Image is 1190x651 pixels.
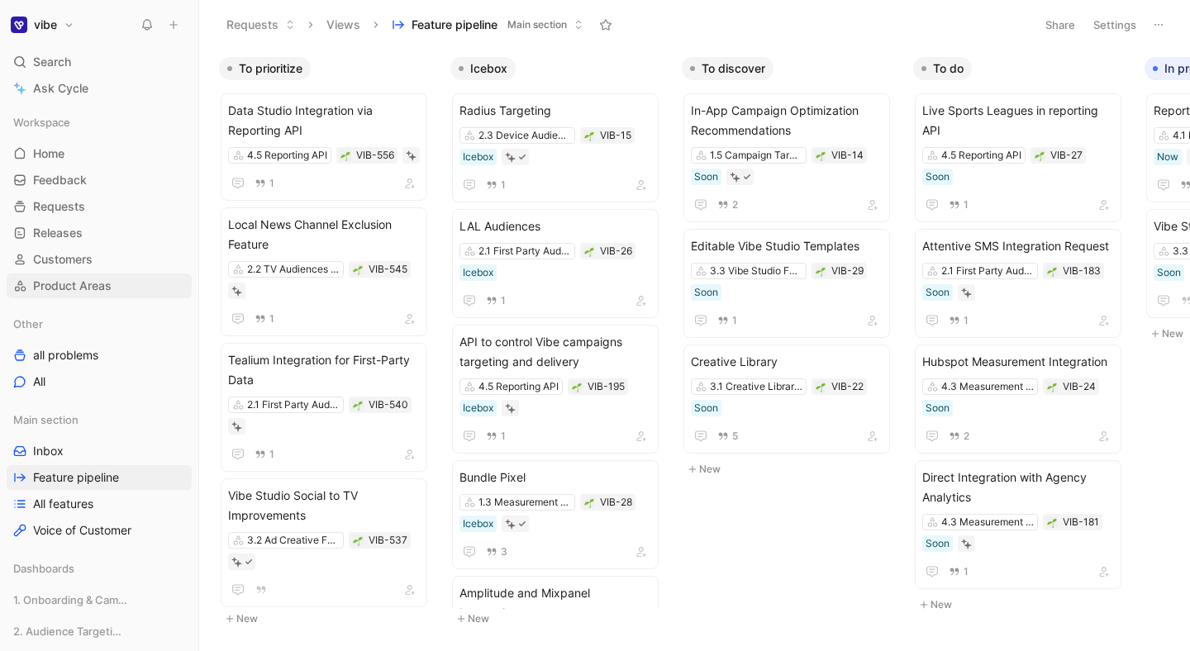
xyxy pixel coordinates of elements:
div: 4.5 Reporting API [478,378,559,395]
div: 1. Onboarding & Campaign Setup [7,587,192,617]
button: Feature pipelineMain section [384,12,591,37]
span: Voice of Customer [33,522,131,539]
div: Icebox [463,516,493,532]
img: 🌱 [340,151,350,161]
span: Product Areas [33,278,112,294]
img: 🌱 [1047,267,1057,277]
button: 1 [945,563,972,581]
span: Home [33,145,64,162]
div: Soon [694,169,718,185]
div: 🌱 [815,265,826,277]
span: API to control Vibe campaigns targeting and delivery [459,332,651,372]
button: 🌱 [583,130,595,141]
div: Soon [1157,264,1181,281]
span: 5 [732,431,738,441]
div: VIB-195 [588,378,625,395]
div: 2.3 Device Audiences (Location, Screen) [478,127,571,144]
img: 🌱 [816,383,826,392]
span: 1 [269,314,274,324]
button: To do [913,57,972,80]
span: Icebox [470,60,507,77]
button: 1 [251,310,278,328]
span: Inbox [33,443,64,459]
div: 🌱 [1046,381,1058,392]
span: In-App Campaign Optimization Recommendations [691,101,883,140]
div: Icebox [463,400,493,416]
div: Soon [926,169,950,185]
span: 1 [501,431,506,441]
span: 1 [964,200,969,210]
img: 🌱 [1047,383,1057,392]
div: VIB-181 [1063,514,1099,530]
a: Requests [7,194,192,219]
button: vibevibe [7,13,79,36]
span: 2 [964,431,969,441]
button: 1 [483,176,509,194]
span: Radius Targeting [459,101,651,121]
a: All features [7,492,192,516]
span: All features [33,496,93,512]
div: IceboxNew [444,50,675,637]
div: 🌱 [1034,150,1045,161]
a: Releases [7,221,192,245]
img: 🌱 [353,401,363,411]
span: 1 [964,316,969,325]
button: Share [1038,13,1083,36]
img: 🌱 [1047,518,1057,528]
div: 🌱 [352,399,364,411]
div: VIB-183 [1063,263,1101,279]
img: 🌱 [816,267,826,277]
button: New [450,609,669,629]
div: 1.5 Campaign Targeting Setup [710,147,802,164]
span: 1. Onboarding & Campaign Setup [13,592,132,608]
span: Feedback [33,172,87,188]
span: To prioritize [239,60,302,77]
div: 3.3 Vibe Studio Feedback [710,263,802,279]
button: 1 [945,196,972,214]
button: 🌱 [583,497,595,508]
div: 🌱 [340,150,351,161]
a: Direct Integration with Agency Analytics4.3 Measurement IntegrationSoon1 [915,460,1121,589]
span: Main section [13,411,79,428]
button: Settings [1086,13,1144,36]
span: To discover [702,60,765,77]
button: 1 [483,427,509,445]
button: 1 [483,292,509,310]
div: Soon [926,535,950,552]
div: 3.2 Ad Creative Feedback [247,532,340,549]
img: 🌱 [816,151,826,161]
a: Attentive SMS Integration Request2.1 First Party Audiences (web audiences, crm or cdp integration... [915,229,1121,338]
div: 🌱 [815,150,826,161]
span: Main section [507,17,567,33]
span: 2 [732,200,738,210]
div: 2.1 First Party Audiences (web audiences, crm or cdp integrations) [941,263,1034,279]
div: Now [1157,149,1178,165]
div: Soon [694,400,718,416]
div: Icebox [463,264,493,281]
img: 🌱 [584,498,594,508]
span: Creative Library [691,352,883,372]
div: 2. Audience Targeting [7,619,192,649]
span: Attentive SMS Integration Request [922,236,1114,256]
span: Editable Vibe Studio Templates [691,236,883,256]
a: In-App Campaign Optimization Recommendations1.5 Campaign Targeting SetupSoon2 [683,93,890,222]
div: VIB-15 [600,127,631,144]
div: Otherall problemsAll [7,311,192,394]
button: 2 [945,427,973,445]
span: Hubspot Measurement Integration [922,352,1114,372]
img: vibe [11,17,27,33]
button: Icebox [450,57,516,80]
span: Ask Cycle [33,78,88,98]
button: 🌱 [352,535,364,546]
span: 2. Audience Targeting [13,623,123,639]
a: Feature pipeline [7,465,192,490]
span: 1 [501,296,506,306]
span: Direct Integration with Agency Analytics [922,468,1114,507]
div: Icebox [463,149,493,165]
div: 1.3 Measurement Setup (pixel, integrations) [478,494,571,511]
button: New [219,609,437,629]
a: all problems [7,343,192,368]
span: Vibe Studio Social to TV Improvements [228,486,420,525]
button: 3 [483,543,511,561]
